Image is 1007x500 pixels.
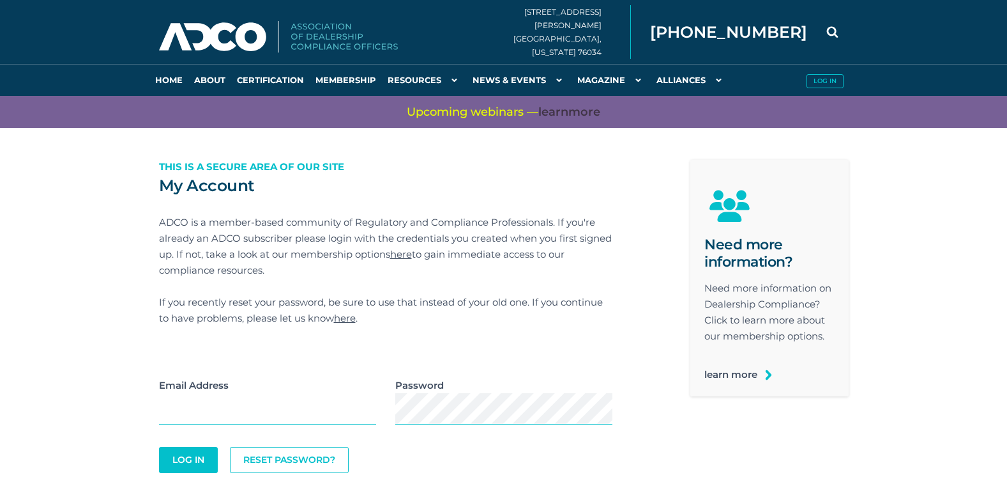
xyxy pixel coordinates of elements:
button: Log In [159,447,218,473]
a: Reset Password? [230,447,349,473]
a: Magazine [572,64,651,96]
a: Alliances [651,64,731,96]
a: learnmore [538,104,600,120]
a: News & Events [467,64,572,96]
strong: Email Address [159,379,229,391]
p: If you recently reset your password, be sure to use that instead of your old one. If you continue... [159,294,612,326]
a: learn more [704,366,757,382]
img: Association of Dealership Compliance Officers logo [159,21,398,53]
strong: Password [395,379,444,391]
a: Log in [801,64,849,96]
span: learn [538,105,568,119]
p: This is a secure area of our site [159,159,612,175]
a: About [188,64,231,96]
a: Resources [382,64,467,96]
h2: My Account [159,176,612,195]
h2: Need more information? [704,236,835,270]
div: [STREET_ADDRESS][PERSON_NAME] [GEOGRAPHIC_DATA], [US_STATE] 76034 [513,5,631,59]
a: Membership [310,64,382,96]
span: Upcoming webinars — [407,104,600,120]
button: Log in [806,74,844,88]
p: Need more information on Dealership Compliance? Click to learn more about our membership options. [704,280,835,344]
a: Certification [231,64,310,96]
span: [PHONE_NUMBER] [650,24,807,40]
a: Home [149,64,188,96]
a: here [334,312,356,324]
a: here [390,248,412,260]
p: ADCO is a member-based community of Regulatory and Compliance Professionals. If you're already an... [159,214,612,278]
